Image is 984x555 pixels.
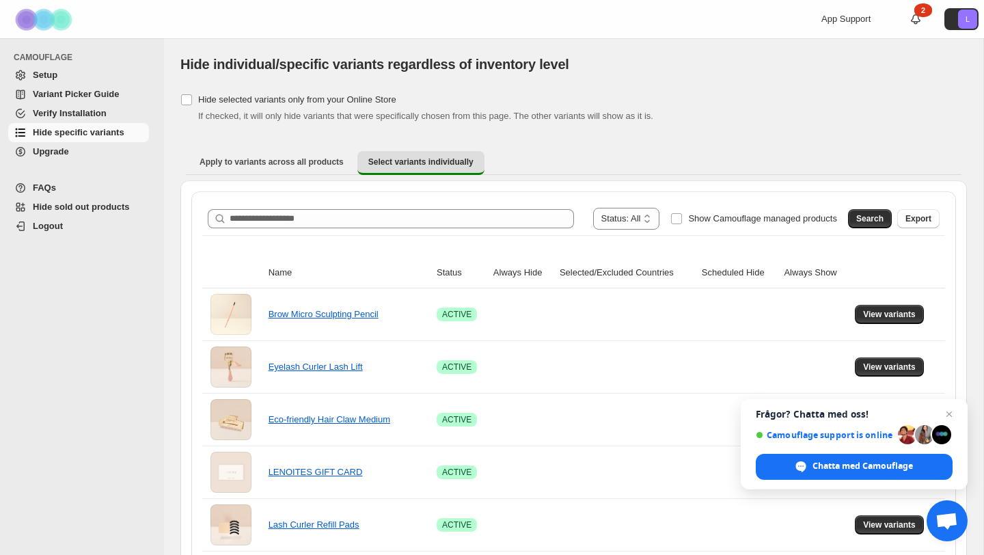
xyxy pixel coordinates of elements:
[914,3,932,17] div: 2
[688,213,837,224] span: Show Camouflage managed products
[368,157,474,167] span: Select variants individually
[180,57,569,72] span: Hide individual/specific variants regardless of inventory level
[966,15,970,23] text: L
[269,414,390,424] a: Eco-friendly Hair Claw Medium
[11,1,79,38] img: Camouflage
[8,178,149,198] a: FAQs
[756,430,893,440] span: Camouflage support is online
[855,357,924,377] button: View variants
[442,362,471,373] span: ACTIVE
[269,467,363,477] a: LENOITES GIFT CARD
[556,258,698,288] th: Selected/Excluded Countries
[33,89,119,99] span: Variant Picker Guide
[8,142,149,161] a: Upgrade
[198,111,653,121] span: If checked, it will only hide variants that were specifically chosen from this page. The other va...
[909,12,922,26] a: 2
[33,70,57,80] span: Setup
[489,258,556,288] th: Always Hide
[848,209,892,228] button: Search
[269,362,363,372] a: Eyelash Curler Lash Lift
[927,500,968,541] a: Öppna chatt
[210,452,251,493] img: LENOITES GIFT CARD
[855,305,924,324] button: View variants
[33,127,124,137] span: Hide specific variants
[200,157,344,167] span: Apply to variants across all products
[210,347,251,388] img: Eyelash Curler Lash Lift
[897,209,940,228] button: Export
[8,198,149,217] a: Hide sold out products
[189,151,355,173] button: Apply to variants across all products
[442,519,471,530] span: ACTIVE
[8,217,149,236] a: Logout
[433,258,489,288] th: Status
[269,519,359,530] a: Lash Curler Refill Pads
[780,258,851,288] th: Always Show
[8,66,149,85] a: Setup
[442,414,471,425] span: ACTIVE
[905,213,931,224] span: Export
[812,460,913,472] span: Chatta med Camouflage
[958,10,977,29] span: Avatar with initials L
[863,519,916,530] span: View variants
[357,151,484,175] button: Select variants individually
[33,182,56,193] span: FAQs
[856,213,884,224] span: Search
[698,258,780,288] th: Scheduled Hide
[944,8,979,30] button: Avatar with initials L
[210,294,251,335] img: Brow Micro Sculpting Pencil
[14,52,154,63] span: CAMOUFLAGE
[863,362,916,373] span: View variants
[756,454,953,480] span: Chatta med Camouflage
[33,221,63,231] span: Logout
[863,309,916,320] span: View variants
[855,515,924,534] button: View variants
[264,258,433,288] th: Name
[8,85,149,104] a: Variant Picker Guide
[821,14,871,24] span: App Support
[269,309,379,319] a: Brow Micro Sculpting Pencil
[442,467,471,478] span: ACTIVE
[33,108,107,118] span: Verify Installation
[198,94,396,105] span: Hide selected variants only from your Online Store
[442,309,471,320] span: ACTIVE
[33,202,130,212] span: Hide sold out products
[8,123,149,142] a: Hide specific variants
[8,104,149,123] a: Verify Installation
[210,399,251,440] img: Eco-friendly Hair Claw Medium
[210,504,251,545] img: Lash Curler Refill Pads
[33,146,69,157] span: Upgrade
[756,409,953,420] span: Frågor? Chatta med oss!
